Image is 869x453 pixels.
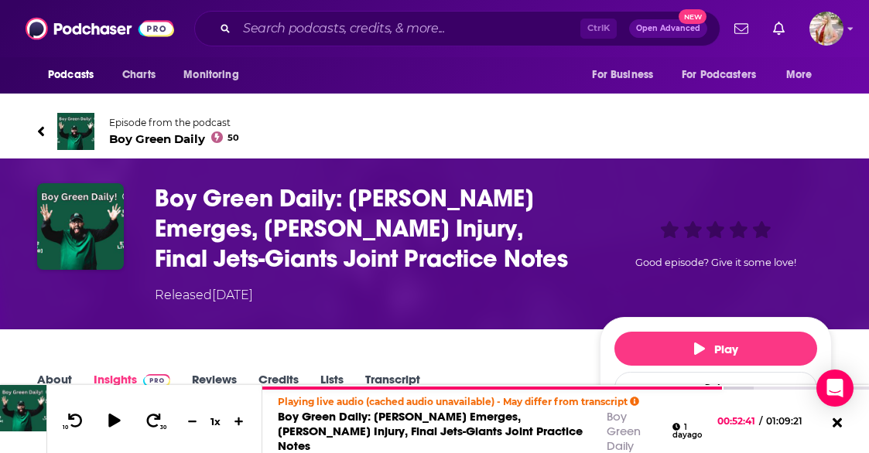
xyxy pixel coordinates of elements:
[809,12,843,46] img: User Profile
[160,424,166,431] span: 30
[194,11,720,46] div: Search podcasts, credits, & more...
[26,14,174,43] img: Podchaser - Follow, Share and Rate Podcasts
[320,372,344,407] a: Lists
[629,19,707,38] button: Open AdvancedNew
[140,411,169,431] button: 30
[614,372,817,404] div: Rate
[192,372,237,407] a: Reviews
[365,372,420,407] a: Transcript
[775,60,832,90] button: open menu
[636,25,700,32] span: Open Advanced
[816,370,854,407] div: Open Intercom Messenger
[203,415,229,427] div: 1 x
[767,15,791,42] a: Show notifications dropdown
[759,415,762,427] span: /
[635,257,796,268] span: Good episode? Give it some love!
[278,396,701,407] p: Playing live audio (cached audio unavailable) - May differ from transcript
[228,135,239,141] span: 50
[237,16,580,41] input: Search podcasts, credits, & more...
[37,372,72,407] a: About
[112,60,165,90] a: Charts
[809,12,843,46] button: Show profile menu
[94,372,170,407] a: InsightsPodchaser Pro
[63,424,68,431] span: 10
[592,64,653,86] span: For Business
[109,131,239,146] span: Boy Green Daily
[607,409,641,453] a: Boy Green Daily
[672,423,702,439] div: 1 day ago
[57,113,94,150] img: Boy Green Daily
[682,64,756,86] span: For Podcasters
[728,15,754,42] a: Show notifications dropdown
[60,411,89,431] button: 10
[155,286,253,305] div: Released [DATE]
[672,60,778,90] button: open menu
[809,12,843,46] span: Logged in as kmccue
[581,60,672,90] button: open menu
[48,64,94,86] span: Podcasts
[694,342,738,356] span: Play
[258,372,299,407] a: Credits
[173,60,258,90] button: open menu
[37,113,435,150] a: Boy Green DailyEpisode from the podcastBoy Green Daily50
[155,183,575,274] h3: Boy Green Daily: Arian Smith Emerges, Sauce Gardner Injury, Final Jets-Giants Joint Practice Notes
[37,60,114,90] button: open menu
[580,19,617,39] span: Ctrl K
[143,374,170,387] img: Podchaser Pro
[786,64,813,86] span: More
[762,415,818,427] span: 01:09:21
[614,332,817,366] button: Play
[717,415,759,427] span: 00:52:41
[278,409,583,453] a: Boy Green Daily: [PERSON_NAME] Emerges, [PERSON_NAME] Injury, Final Jets-Giants Joint Practice Notes
[109,117,239,128] span: Episode from the podcast
[37,183,124,270] img: Boy Green Daily: Arian Smith Emerges, Sauce Gardner Injury, Final Jets-Giants Joint Practice Notes
[122,64,156,86] span: Charts
[183,64,238,86] span: Monitoring
[679,9,706,24] span: New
